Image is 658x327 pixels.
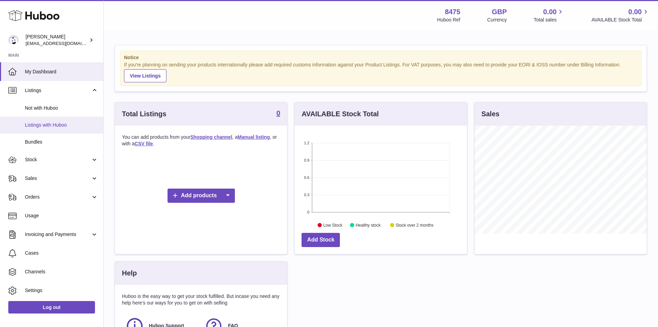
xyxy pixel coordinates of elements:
[122,109,166,119] h3: Total Listings
[304,175,309,180] text: 0.6
[323,222,343,227] text: Low Stock
[445,7,460,17] strong: 8475
[534,17,564,23] span: Total sales
[25,87,91,94] span: Listings
[122,269,137,278] h3: Help
[276,110,280,117] strong: 0
[8,35,19,45] img: internalAdmin-8475@internal.huboo.com
[304,158,309,162] text: 0.9
[26,34,88,47] div: [PERSON_NAME]
[591,7,650,23] a: 0.00 AVAILABLE Stock Total
[276,110,280,118] a: 0
[534,7,564,23] a: 0.00 Total sales
[124,62,638,82] div: If you're planning on sending your products internationally please add required customs informati...
[304,141,309,145] text: 1.2
[124,54,638,61] strong: Notice
[25,139,98,145] span: Bundles
[396,222,433,227] text: Stock over 2 months
[8,301,95,314] a: Log out
[190,134,232,140] a: Shopping channel
[437,17,460,23] div: Huboo Ref
[25,122,98,128] span: Listings with Huboo
[135,141,153,146] a: CSV file
[304,193,309,197] text: 0.3
[25,212,98,219] span: Usage
[492,7,507,17] strong: GBP
[543,7,557,17] span: 0.00
[481,109,499,119] h3: Sales
[25,105,98,111] span: Not with Huboo
[124,69,166,82] a: View Listings
[25,175,91,182] span: Sales
[238,134,270,140] a: Manual listing
[302,233,340,247] a: Add Stock
[628,7,642,17] span: 0.00
[487,17,507,23] div: Currency
[25,231,91,238] span: Invoicing and Payments
[591,17,650,23] span: AVAILABLE Stock Total
[26,40,102,46] span: [EMAIL_ADDRESS][DOMAIN_NAME]
[168,189,235,203] a: Add products
[122,134,280,147] p: You can add products from your , a , or with a .
[307,210,309,214] text: 0
[25,194,91,200] span: Orders
[122,293,280,306] p: Huboo is the easy way to get your stock fulfilled. But incase you need any help here's our ways f...
[25,156,91,163] span: Stock
[25,250,98,256] span: Cases
[25,69,98,75] span: My Dashboard
[302,109,379,119] h3: AVAILABLE Stock Total
[25,269,98,275] span: Channels
[25,287,98,294] span: Settings
[356,222,381,227] text: Healthy stock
